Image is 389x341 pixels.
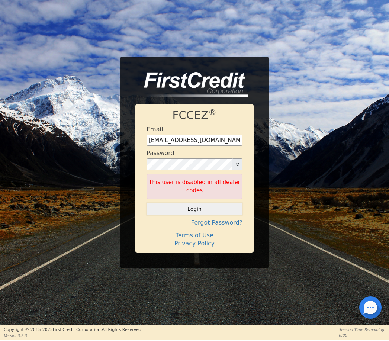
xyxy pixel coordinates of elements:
[147,240,242,247] h4: Privacy Policy
[135,72,248,97] img: logo-CMu_cnol.png
[147,203,242,215] button: Login
[4,333,142,338] p: Version 3.2.3
[339,332,385,338] p: 0:00
[147,149,174,157] h4: Password
[147,232,242,239] h4: Terms of Use
[147,219,242,226] h4: Forgot Password?
[147,126,163,133] h4: Email
[147,135,242,146] input: Enter email
[147,174,242,199] div: This user is disabled in all dealer codes
[147,158,233,170] input: password
[208,107,216,117] sup: ®
[339,327,385,332] p: Session Time Remaining:
[4,327,142,333] p: Copyright © 2015- 2025 First Credit Corporation.
[147,109,242,122] h1: FCCEZ
[102,327,142,332] span: All Rights Reserved.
